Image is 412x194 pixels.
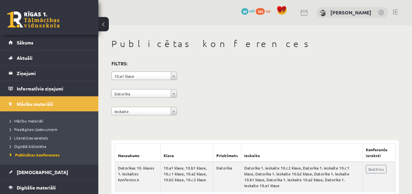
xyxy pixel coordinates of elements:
td: 10.a1 klase, 10.b1 klase, 10.c1 klase, 10.a2 klase, 10.b2 klase, 10.c2 klase [160,162,213,192]
a: [DEMOGRAPHIC_DATA] [9,165,90,180]
a: Ieskaite [111,107,177,115]
img: Laura Kristiana Kauliņa [320,10,326,16]
legend: Informatīvie ziņojumi [17,81,90,96]
a: Pieslēgties Uzdevumiem [10,126,92,132]
span: [DEMOGRAPHIC_DATA] [17,169,68,175]
a: 10.a1 klase [111,72,177,80]
a: Publicētas konferences [10,152,92,158]
a: Ziņojumi [9,66,90,81]
a: Informatīvie ziņojumi [9,81,90,96]
th: Klase [160,144,213,162]
legend: Ziņojumi [17,66,90,81]
a: Datorika [111,89,177,98]
span: Mācību materiāli [10,118,43,123]
th: Nosaukums [115,144,161,162]
span: Ieskaite [114,107,168,116]
a: [PERSON_NAME] [330,9,371,16]
th: Konferenču ieraksti [363,144,396,162]
span: Pieslēgties Uzdevumiem [10,127,57,132]
a: Mācību materiāli [9,96,90,111]
span: Literatūras saraksts [10,135,48,140]
a: 40 mP [241,8,255,13]
a: Sākums [9,35,90,50]
td: Datorika 1. ieskaite 10.c2 klase, Datorika 1. ieskaite 10.c1 klase, Datorika 1. ieskaite 10.b2 kl... [241,162,363,192]
span: Publicētas konferences [10,152,60,157]
span: mP [249,8,255,13]
td: Datorika [213,162,241,192]
a: Literatūras saraksts [10,135,92,141]
span: Aktuāli [17,55,32,61]
th: Ieskaite [241,144,363,162]
a: Mācību materiāli [10,118,92,124]
span: Datorika [114,89,168,98]
a: 183 xp [256,8,273,13]
span: Digitālie materiāli [17,185,56,190]
h1: Publicētas konferences [111,38,399,49]
span: Digitālā bibliotēka [10,144,46,149]
a: Aktuāli [9,50,90,65]
a: Rīgas 1. Tālmācības vidusskola [7,11,60,28]
h3: Filtrs: [111,59,391,68]
td: Datorikas 10. klases 1. ieskaites konference [115,162,161,192]
span: Sākums [17,40,33,45]
a: Skatīties [366,165,386,173]
span: xp [266,8,270,13]
span: 40 [241,8,248,15]
th: Priekšmets [213,144,241,162]
span: 183 [256,8,265,15]
a: Digitālā bibliotēka [10,143,92,149]
span: 10.a1 klase [114,72,168,80]
span: Mācību materiāli [17,101,53,107]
